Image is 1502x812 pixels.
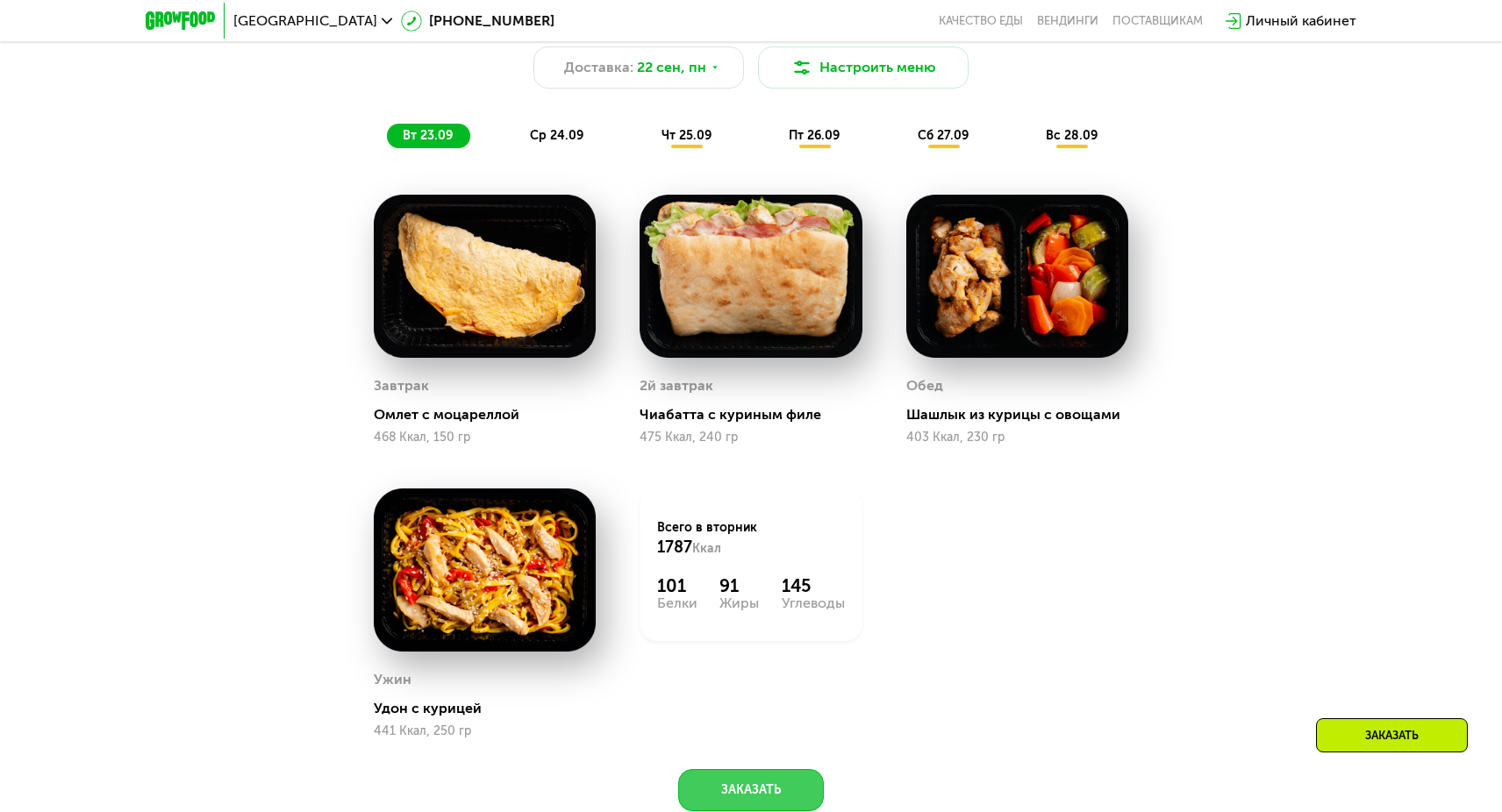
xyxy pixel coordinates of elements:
[374,431,596,445] div: 468 Ккал, 150 гр
[564,57,633,78] span: Доставка:
[637,57,706,78] span: 22 сен, пн
[1037,14,1098,28] a: Вендинги
[906,431,1128,445] div: 403 Ккал, 230 гр
[374,373,429,399] div: Завтрак
[719,575,759,596] div: 91
[530,128,583,143] span: ср 24.09
[782,596,845,610] div: Углеводы
[401,11,554,32] a: [PHONE_NUMBER]
[782,575,845,596] div: 145
[657,538,692,557] span: 1787
[657,519,844,558] div: Всего в вторник
[374,700,610,717] div: Удон с курицей
[906,373,943,399] div: Обед
[640,406,876,424] div: Чиабатта с куриным филе
[678,769,824,811] button: Заказать
[657,596,697,610] div: Белки
[906,406,1142,424] div: Шашлык из курицы с овощами
[233,14,377,28] span: [GEOGRAPHIC_DATA]
[719,596,759,610] div: Жиры
[1046,128,1098,143] span: вс 28.09
[789,128,840,143] span: пт 26.09
[374,666,411,693] div: Ужин
[692,541,721,556] span: Ккал
[1316,718,1468,752] div: Заказать
[758,46,969,89] button: Настроить меню
[1112,14,1203,28] div: поставщикам
[640,431,862,445] div: 475 Ккал, 240 гр
[939,14,1023,28] a: Качество еды
[662,128,712,143] span: чт 25.09
[640,373,713,399] div: 2й завтрак
[374,406,610,424] div: Омлет с моцареллой
[918,128,969,143] span: сб 27.09
[403,128,453,143] span: вт 23.09
[1246,11,1356,32] div: Личный кабинет
[374,724,596,738] div: 441 Ккал, 250 гр
[657,575,697,596] div: 101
